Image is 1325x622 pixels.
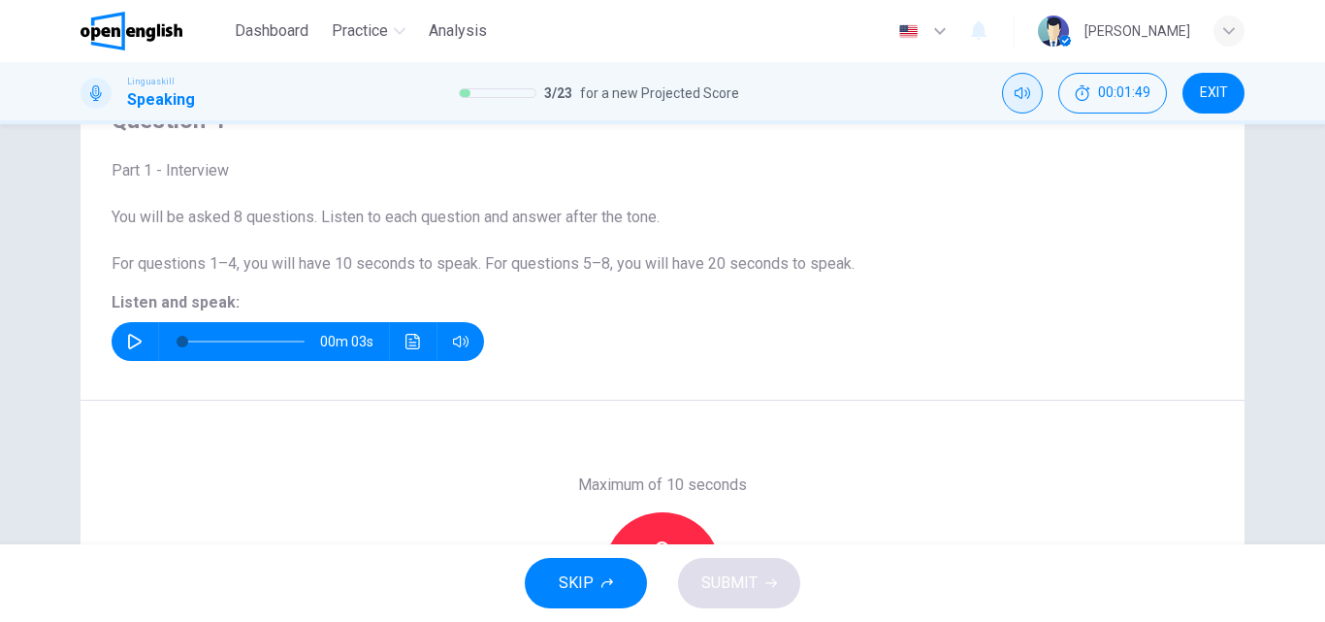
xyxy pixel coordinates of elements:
button: Click to see the audio transcription [398,322,429,361]
div: Hide [1058,73,1167,114]
span: SKIP [559,570,594,597]
div: [PERSON_NAME] [1084,19,1190,43]
img: Profile picture [1038,16,1069,47]
h1: Speaking [127,88,195,112]
span: EXIT [1200,85,1228,101]
span: Dashboard [235,19,308,43]
button: Practice [324,14,413,49]
span: Listen and speak: [112,293,240,311]
span: For questions 1–4, you will have 10 seconds to speak. For questions 5–8, you will have 20 seconds... [112,254,855,273]
button: SKIP [525,558,647,608]
div: Mute [1002,73,1043,114]
img: en [896,24,921,39]
span: Practice [332,19,388,43]
span: Linguaskill [127,75,175,88]
span: 3 / 23 [544,82,572,105]
span: 00m 03s [320,322,389,361]
span: 00:01:49 [1098,85,1150,101]
h6: Maximum of 10 seconds [578,474,747,497]
img: OpenEnglish logo [81,12,182,50]
button: Analysis [421,14,495,49]
button: Dashboard [227,14,316,49]
span: Part 1 - Interview [112,161,229,180]
span: You will be asked 8 questions. Listen to each question and answer after the tone. [112,208,660,226]
span: Analysis [429,19,487,43]
span: for a new Projected Score [580,82,739,105]
button: 00:01:49 [1058,73,1167,114]
a: OpenEnglish logo [81,12,227,50]
button: EXIT [1182,73,1244,114]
